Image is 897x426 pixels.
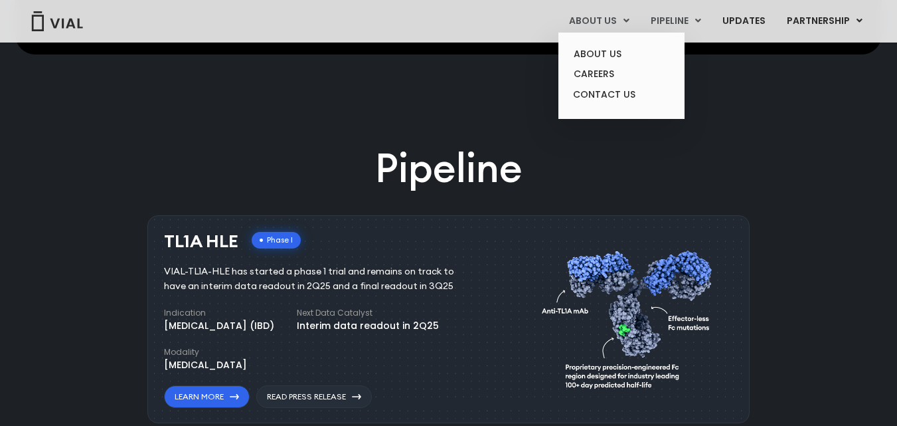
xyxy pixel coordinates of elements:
a: ABOUT US [563,44,679,64]
a: PIPELINEMenu Toggle [640,10,711,33]
a: PARTNERSHIPMenu Toggle [776,10,873,33]
a: CONTACT US [563,84,679,106]
div: VIAL-TL1A-HLE has started a phase 1 trial and remains on track to have an interim data readout in... [164,265,474,294]
a: Read Press Release [256,385,372,408]
a: CAREERS [563,64,679,84]
a: UPDATES [712,10,775,33]
div: Phase I [252,232,301,249]
h2: Pipeline [375,141,523,195]
a: Learn More [164,385,250,408]
h3: TL1A HLE [164,232,238,251]
h4: Next Data Catalyst [297,307,439,319]
img: Vial Logo [31,11,84,31]
h4: Modality [164,346,247,358]
img: TL1A antibody diagram. [542,225,720,408]
a: ABOUT USMenu Toggle [558,10,639,33]
div: [MEDICAL_DATA] (IBD) [164,319,274,333]
div: Interim data readout in 2Q25 [297,319,439,333]
h4: Indication [164,307,274,319]
div: [MEDICAL_DATA] [164,358,247,372]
